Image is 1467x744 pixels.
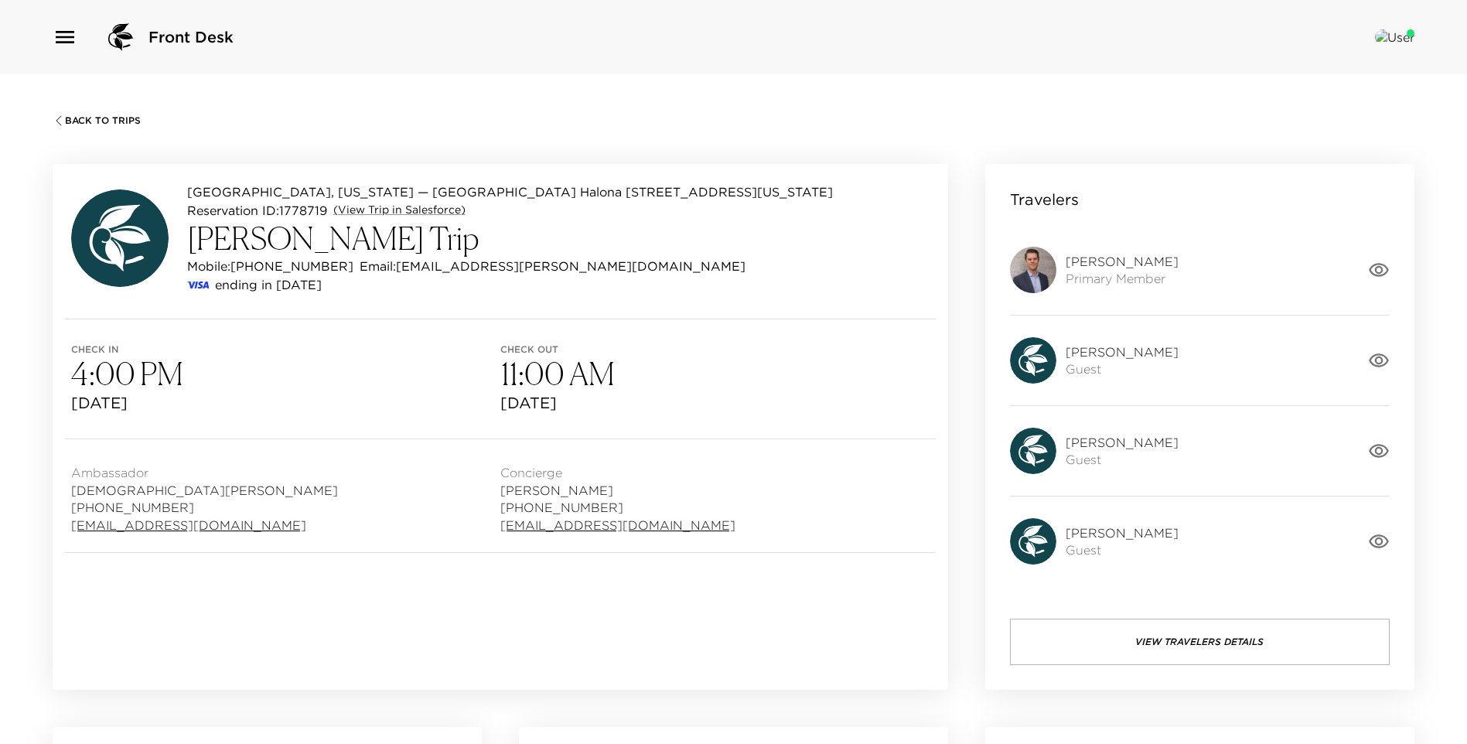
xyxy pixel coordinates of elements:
[1375,29,1414,45] img: User
[53,114,141,127] button: Back To Trips
[1066,360,1179,377] span: Guest
[71,482,338,499] span: [DEMOGRAPHIC_DATA][PERSON_NAME]
[71,344,500,355] span: Check in
[500,344,930,355] span: Check out
[1010,247,1056,293] img: 9k=
[1010,428,1056,474] img: avatar.4afec266560d411620d96f9f038fe73f.svg
[65,115,141,126] span: Back To Trips
[333,203,466,218] a: (View Trip in Salesforce)
[1066,541,1179,558] span: Guest
[1066,253,1179,270] span: [PERSON_NAME]
[500,482,735,499] span: [PERSON_NAME]
[1066,524,1179,541] span: [PERSON_NAME]
[1010,189,1079,210] p: Travelers
[500,355,930,392] h3: 11:00 AM
[187,282,209,288] img: credit card type
[187,257,353,275] p: Mobile: [PHONE_NUMBER]
[187,220,833,257] h3: [PERSON_NAME] Trip
[187,183,833,201] p: [GEOGRAPHIC_DATA], [US_STATE] — [GEOGRAPHIC_DATA] Halona [STREET_ADDRESS][US_STATE]
[500,499,735,516] span: [PHONE_NUMBER]
[360,257,745,275] p: Email: [EMAIL_ADDRESS][PERSON_NAME][DOMAIN_NAME]
[1066,451,1179,468] span: Guest
[1066,343,1179,360] span: [PERSON_NAME]
[71,464,338,481] span: Ambassador
[1010,619,1390,665] button: View Travelers Details
[1066,434,1179,451] span: [PERSON_NAME]
[102,19,139,56] img: logo
[71,189,169,287] img: avatar.4afec266560d411620d96f9f038fe73f.svg
[215,275,322,294] p: ending in [DATE]
[1010,337,1056,384] img: avatar.4afec266560d411620d96f9f038fe73f.svg
[1010,518,1056,565] img: avatar.4afec266560d411620d96f9f038fe73f.svg
[71,517,338,534] a: [EMAIL_ADDRESS][DOMAIN_NAME]
[71,499,338,516] span: [PHONE_NUMBER]
[187,201,327,220] p: Reservation ID: 1778719
[71,355,500,392] h3: 4:00 PM
[1066,270,1179,287] span: Primary Member
[148,26,234,48] span: Front Desk
[500,464,735,481] span: Concierge
[500,517,735,534] a: [EMAIL_ADDRESS][DOMAIN_NAME]
[500,392,930,414] span: [DATE]
[71,392,500,414] span: [DATE]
